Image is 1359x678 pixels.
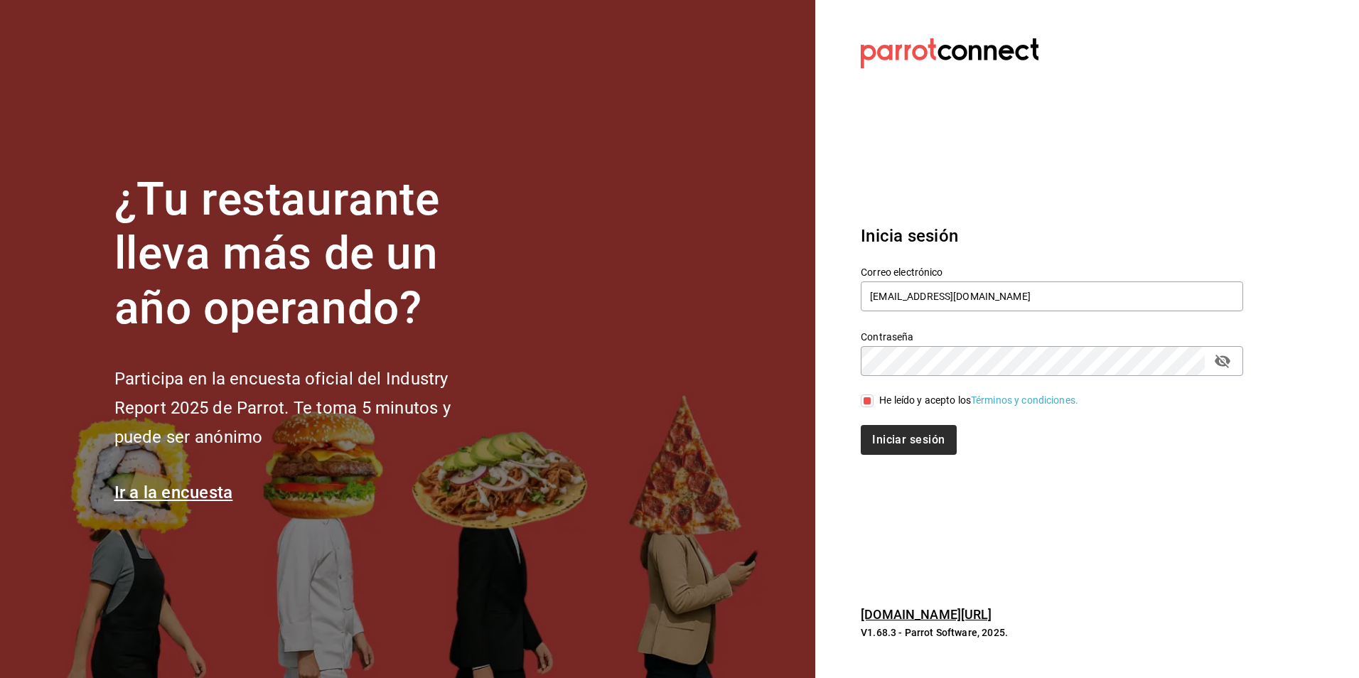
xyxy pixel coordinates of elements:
button: passwordField [1210,349,1235,373]
label: Contraseña [861,331,1243,341]
h2: Participa en la encuesta oficial del Industry Report 2025 de Parrot. Te toma 5 minutos y puede se... [114,365,498,451]
label: Correo electrónico [861,267,1243,276]
a: Ir a la encuesta [114,483,233,502]
button: Iniciar sesión [861,425,956,455]
h3: Inicia sesión [861,223,1243,249]
p: V1.68.3 - Parrot Software, 2025. [861,625,1243,640]
h1: ¿Tu restaurante lleva más de un año operando? [114,173,498,336]
div: He leído y acepto los [879,393,1078,408]
input: Ingresa tu correo electrónico [861,281,1243,311]
a: [DOMAIN_NAME][URL] [861,607,992,622]
a: Términos y condiciones. [971,394,1078,406]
